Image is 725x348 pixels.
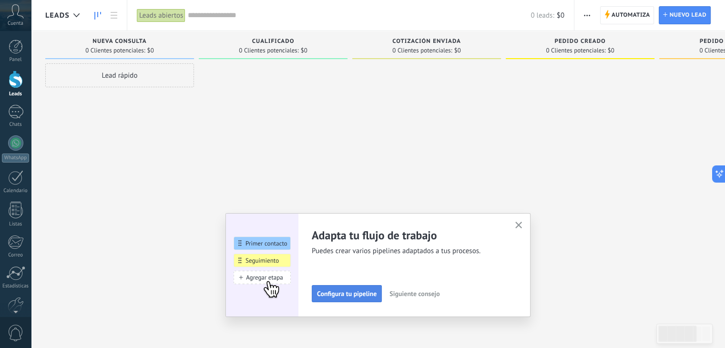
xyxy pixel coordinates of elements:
span: Puedes crear varios pipelines adaptados a tus procesos. [312,246,503,256]
span: Leads [45,11,70,20]
div: Estadísticas [2,283,30,289]
span: Configura tu pipeline [317,290,377,297]
div: WhatsApp [2,154,29,163]
div: Panel [2,57,30,63]
div: Lead rápido [45,63,194,87]
button: Siguiente consejo [385,287,444,301]
span: Cuenta [8,20,23,27]
span: Cotización enviada [392,38,461,45]
span: Pedido creado [554,38,605,45]
div: Cotización enviada [357,38,496,46]
span: 0 Clientes potenciales: [85,48,145,53]
span: $0 [147,48,154,53]
button: Configura tu pipeline [312,285,382,302]
a: Nuevo lead [659,6,711,24]
span: $0 [608,48,614,53]
span: 0 leads: [531,11,554,20]
span: $0 [301,48,307,53]
div: Leads abiertos [137,9,185,22]
span: 0 Clientes potenciales: [392,48,452,53]
button: Más [580,6,594,24]
span: 0 Clientes potenciales: [239,48,298,53]
h2: Adapta tu flujo de trabajo [312,228,503,243]
div: Leads [2,91,30,97]
div: Listas [2,221,30,227]
a: Automatiza [600,6,654,24]
span: Nuevo lead [669,7,706,24]
div: Cualificado [204,38,343,46]
span: Cualificado [252,38,295,45]
div: Calendario [2,188,30,194]
a: Leads [90,6,106,25]
div: Correo [2,252,30,258]
div: Nueva consulta [50,38,189,46]
div: Chats [2,122,30,128]
a: Lista [106,6,122,25]
div: Pedido creado [511,38,650,46]
span: Automatiza [612,7,650,24]
span: Siguiente consejo [389,290,439,297]
span: $0 [454,48,461,53]
span: 0 Clientes potenciales: [546,48,605,53]
span: Nueva consulta [92,38,146,45]
span: $0 [557,11,564,20]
